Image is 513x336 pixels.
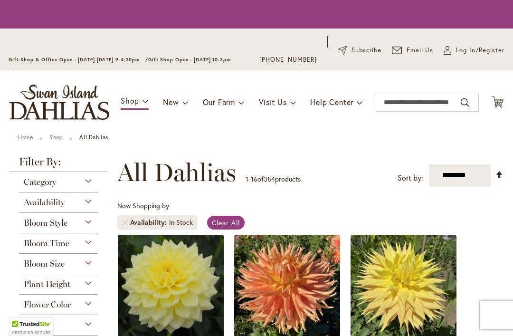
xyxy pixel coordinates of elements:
iframe: Launch Accessibility Center [7,302,34,329]
a: store logo [9,85,109,120]
span: 16 [251,174,257,183]
span: Bloom Style [24,218,67,228]
strong: Filter By: [9,157,107,172]
span: Gift Shop Open - [DATE] 10-3pm [148,57,231,63]
span: Subscribe [351,46,381,55]
span: All Dahlias [117,158,236,187]
span: Bloom Time [24,238,69,249]
span: 384 [264,174,275,183]
span: Availability [24,197,65,208]
a: Shop [49,134,63,141]
span: Shop [121,96,139,106]
p: - of products [246,172,301,187]
a: Remove Availability In Stock [122,220,128,225]
span: Our Farm [203,97,235,107]
span: Bloom Size [24,259,65,269]
strong: All Dahlias [79,134,108,141]
a: Subscribe [338,46,381,55]
a: Email Us [392,46,434,55]
span: Availability [130,218,169,227]
span: Visit Us [259,97,286,107]
span: New [163,97,179,107]
span: Category [24,177,56,187]
button: Search [461,95,469,110]
span: Clear All [212,218,240,227]
span: Plant Height [24,279,70,289]
a: Home [18,134,33,141]
a: Clear All [207,216,245,230]
div: In Stock [169,218,193,227]
a: [PHONE_NUMBER] [259,55,317,65]
span: Gift Shop & Office Open - [DATE]-[DATE] 9-4:30pm / [9,57,148,63]
a: Log In/Register [444,46,504,55]
span: Help Center [310,97,353,107]
span: 1 [246,174,248,183]
span: Now Shopping by [117,201,169,210]
span: Flower Color [24,299,71,310]
span: Log In/Register [456,46,504,55]
span: Email Us [407,46,434,55]
label: Sort by: [398,169,423,187]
